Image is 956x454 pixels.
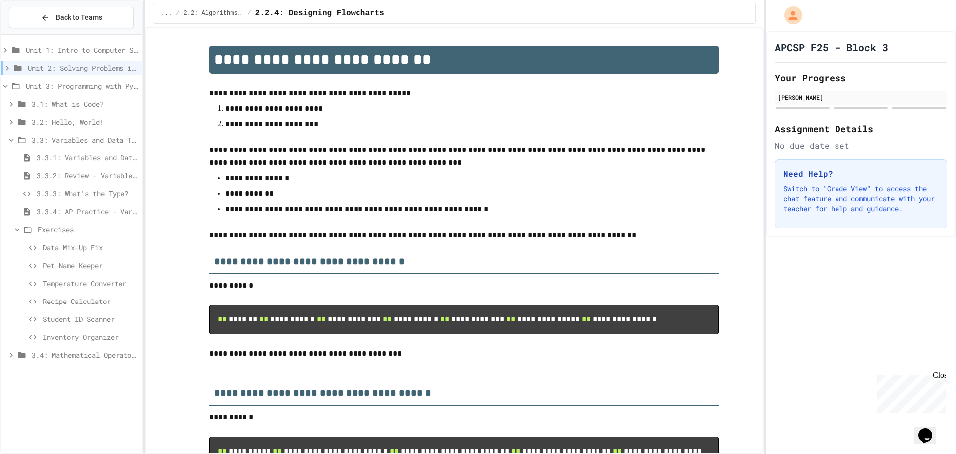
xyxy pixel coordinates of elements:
[873,371,946,413] iframe: chat widget
[37,170,138,181] span: 3.3.2: Review - Variables and Data Types
[176,9,179,17] span: /
[32,350,138,360] span: 3.4: Mathematical Operators
[775,122,947,136] h2: Assignment Details
[775,140,947,151] div: No due date set
[37,188,138,199] span: 3.3.3: What's the Type?
[32,117,138,127] span: 3.2: Hello, World!
[32,135,138,145] span: 3.3: Variables and Data Types
[32,99,138,109] span: 3.1: What is Code?
[255,7,384,19] span: 2.2.4: Designing Flowcharts
[43,260,138,271] span: Pet Name Keeper
[783,184,939,214] p: Switch to "Grade View" to access the chat feature and communicate with your teacher for help and ...
[28,63,138,73] span: Unit 2: Solving Problems in Computer Science
[38,224,138,235] span: Exercises
[56,12,102,23] span: Back to Teams
[775,40,888,54] h1: APCSP F25 - Block 3
[184,9,244,17] span: 2.2: Algorithms - from Pseudocode to Flowcharts
[9,7,134,28] button: Back to Teams
[26,45,138,55] span: Unit 1: Intro to Computer Science
[37,206,138,217] span: 3.3.4: AP Practice - Variables
[778,93,944,102] div: [PERSON_NAME]
[775,71,947,85] h2: Your Progress
[914,414,946,444] iframe: chat widget
[26,81,138,91] span: Unit 3: Programming with Python
[161,9,172,17] span: ...
[43,314,138,324] span: Student ID Scanner
[783,168,939,180] h3: Need Help?
[4,4,69,63] div: Chat with us now!Close
[774,4,805,27] div: My Account
[247,9,251,17] span: /
[43,296,138,306] span: Recipe Calculator
[37,152,138,163] span: 3.3.1: Variables and Data Types
[43,242,138,253] span: Data Mix-Up Fix
[43,332,138,342] span: Inventory Organizer
[43,278,138,289] span: Temperature Converter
